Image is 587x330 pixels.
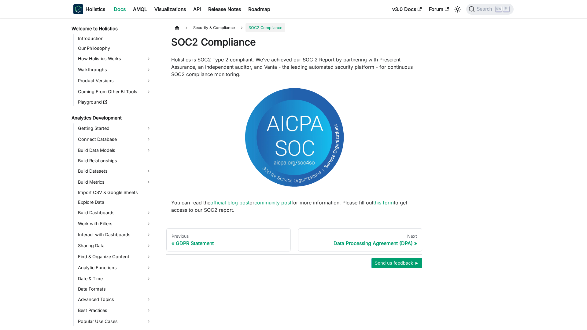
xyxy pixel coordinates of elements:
[76,219,153,229] a: Work with Filters
[76,317,153,326] a: Popular Use Cases
[76,87,153,97] a: Coming From Other BI Tools
[205,4,245,14] a: Release Notes
[210,200,249,206] a: official blog post
[76,241,153,251] a: Sharing Data
[254,200,291,206] a: community post
[76,166,153,176] a: Build Datasets
[86,5,105,13] b: Holistics
[475,6,496,12] span: Search
[245,4,274,14] a: Roadmap
[129,4,151,14] a: AMQL
[503,6,509,12] kbd: K
[73,4,83,14] img: Holistics
[110,4,129,14] a: Docs
[190,23,238,32] span: Security & Compliance
[76,65,153,75] a: Walkthroughs
[76,306,153,315] a: Best Practices
[76,274,153,284] a: Date & Time
[76,198,153,207] a: Explore Data
[166,228,291,251] a: PreviousGDPR Statement
[171,199,417,214] p: You can read the or for more information. Please fill out to get access to our SOC2 report.
[373,200,394,206] a: this form
[166,228,422,251] nav: Docs pages
[76,208,153,218] a: Build Dashboards
[76,252,153,262] a: Find & Organize Content
[466,4,514,15] button: Search (Ctrl+K)
[76,230,153,240] a: Interact with Dashboards
[76,263,153,273] a: Analytic Functions
[76,54,153,64] a: How Holistics Works
[76,145,153,155] a: Build Data Models
[171,36,417,48] h1: SOC2 Compliance
[171,23,417,32] nav: Breadcrumbs
[76,285,153,293] a: Data Formats
[190,4,205,14] a: API
[76,134,153,144] a: Connect Database
[425,4,452,14] a: Forum
[73,4,105,14] a: HolisticsHolistics
[171,23,183,32] a: Home page
[389,4,425,14] a: v3.0 Docs
[303,240,417,246] div: Data Processing Agreement (DPA)
[303,233,417,239] div: Next
[76,44,153,53] a: Our Philosophy
[246,23,285,32] span: SOC2 Compliance
[76,76,153,86] a: Product Versions
[76,177,153,187] a: Build Metrics
[76,123,153,133] a: Getting Started
[70,24,153,33] a: Welcome to Holistics
[172,233,286,239] div: Previous
[76,188,153,197] a: Import CSV & Google Sheets
[453,4,463,14] button: Switch between dark and light mode (currently light mode)
[76,34,153,43] a: Introduction
[76,295,153,304] a: Advanced Topics
[171,56,417,78] p: Holistics is SOC2 Type 2 compliant. We’ve achieved our SOC 2 Report by partnering with Prescient ...
[371,258,422,268] button: Send us feedback ►
[67,18,159,330] nav: Docs sidebar
[375,259,419,267] span: Send us feedback ►
[70,114,153,122] a: Analytics Development
[172,240,286,246] div: GDPR Statement
[76,156,153,165] a: Build Relationships
[151,4,190,14] a: Visualizations
[76,98,153,106] a: Playground
[298,228,423,251] a: NextData Processing Agreement (DPA)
